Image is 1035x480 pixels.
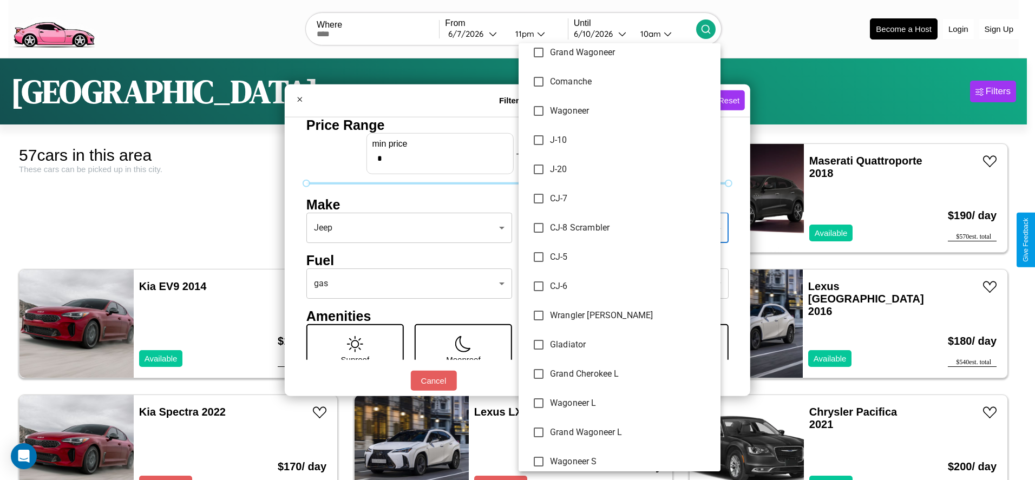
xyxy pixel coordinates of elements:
span: Grand Wagoneer [550,46,712,59]
span: Grand Cherokee L [550,367,712,380]
span: Comanche [550,75,712,88]
span: Wagoneer [550,104,712,117]
span: Wrangler [PERSON_NAME] [550,309,712,322]
span: CJ-6 [550,280,712,293]
span: Grand Wagoneer L [550,426,712,439]
span: Gladiator [550,338,712,351]
div: Give Feedback [1022,218,1030,262]
span: CJ-7 [550,192,712,205]
span: CJ-5 [550,251,712,264]
span: Wagoneer L [550,397,712,410]
div: Open Intercom Messenger [11,443,37,469]
span: Wagoneer S [550,455,712,468]
span: J-10 [550,134,712,147]
span: CJ-8 Scrambler [550,221,712,234]
span: J-20 [550,163,712,176]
